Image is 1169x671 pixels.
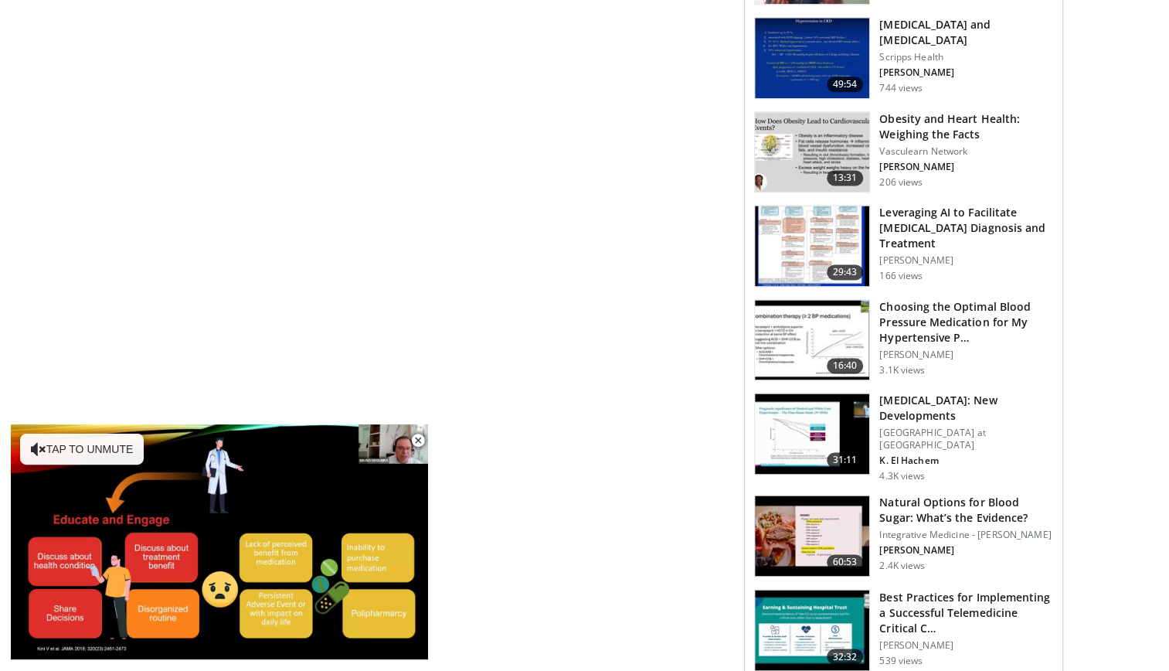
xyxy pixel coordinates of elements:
[879,364,925,376] p: 3.1K views
[879,82,923,94] p: 744 views
[754,495,1053,577] a: 60:53 Natural Options for Blood Sugar: What’s the Evidence? Integrative Medicine - [PERSON_NAME] ...
[755,590,869,670] img: b12dae1b-5470-4178-b022-d9bdaad706a6.150x105_q85_crop-smart_upscale.jpg
[755,112,869,192] img: 3e2b73ae-dafa-4a09-9830-a80973cddf9d.150x105_q85_crop-smart_upscale.jpg
[827,452,864,468] span: 31:11
[827,649,864,664] span: 32:32
[403,424,433,457] button: Close
[827,170,864,186] span: 13:31
[827,264,864,280] span: 29:43
[879,51,1053,63] p: Scripps Health
[879,17,1053,48] h3: [MEDICAL_DATA] and [MEDICAL_DATA]
[754,393,1053,482] a: 31:11 [MEDICAL_DATA]: New Developments [GEOGRAPHIC_DATA] at [GEOGRAPHIC_DATA] K. El Hachem 4.3K v...
[755,18,869,98] img: 3d1c5e88-6f42-4970-9524-3b1039299965.150x105_q85_crop-smart_upscale.jpg
[879,349,1053,361] p: [PERSON_NAME]
[879,560,925,572] p: 2.4K views
[827,77,864,92] span: 49:54
[879,589,1053,635] h3: Best Practices for Implementing a Successful Telemedicine Critical C…
[879,205,1053,251] h3: Leveraging AI to Facilitate [MEDICAL_DATA] Diagnosis and Treatment
[754,205,1053,287] a: 29:43 Leveraging AI to Facilitate [MEDICAL_DATA] Diagnosis and Treatment [PERSON_NAME] 166 views
[754,299,1053,381] a: 16:40 Choosing the Optimal Blood Pressure Medication for My Hypertensive P… [PERSON_NAME] 3.1K views
[879,111,1053,142] h3: Obesity and Heart Health: Weighing the Facts
[879,427,1053,451] p: [GEOGRAPHIC_DATA] at [GEOGRAPHIC_DATA]
[879,270,923,282] p: 166 views
[827,358,864,373] span: 16:40
[879,393,1053,424] h3: [MEDICAL_DATA]: New Developments
[879,299,1053,346] h3: Choosing the Optimal Blood Pressure Medication for My Hypertensive P…
[20,434,144,465] button: Tap to unmute
[754,589,1053,671] a: 32:32 Best Practices for Implementing a Successful Telemedicine Critical C… [PERSON_NAME] 539 views
[755,300,869,380] img: 157e4675-0d50-4337-bd49-4f2be151816e.150x105_q85_crop-smart_upscale.jpg
[755,393,869,474] img: c612fea5-4cc1-483d-8cf7-efab23787125.150x105_q85_crop-smart_upscale.jpg
[879,529,1053,541] p: Integrative Medicine - [PERSON_NAME]
[879,145,1053,158] p: Vasculearn Network
[879,254,1053,267] p: [PERSON_NAME]
[879,66,1053,79] p: [PERSON_NAME]
[879,495,1053,526] h3: Natural Options for Blood Sugar: What’s the Evidence?
[755,206,869,286] img: a028b2ed-2799-4348-b6b4-733b0fc51b04.150x105_q85_crop-smart_upscale.jpg
[879,176,923,189] p: 206 views
[11,424,428,660] video-js: Video Player
[879,654,923,666] p: 539 views
[755,496,869,576] img: 2c133f23-7312-41ab-9955-9d9c2d8594ab.150x105_q85_crop-smart_upscale.jpg
[879,544,1053,557] p: [PERSON_NAME]
[827,554,864,570] span: 60:53
[879,470,925,482] p: 4.3K views
[754,17,1053,99] a: 49:54 [MEDICAL_DATA] and [MEDICAL_DATA] Scripps Health [PERSON_NAME] 744 views
[879,639,1053,651] p: [PERSON_NAME]
[879,161,1053,173] p: [PERSON_NAME]
[754,111,1053,193] a: 13:31 Obesity and Heart Health: Weighing the Facts Vasculearn Network [PERSON_NAME] 206 views
[879,455,1053,467] p: K. El Hachem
